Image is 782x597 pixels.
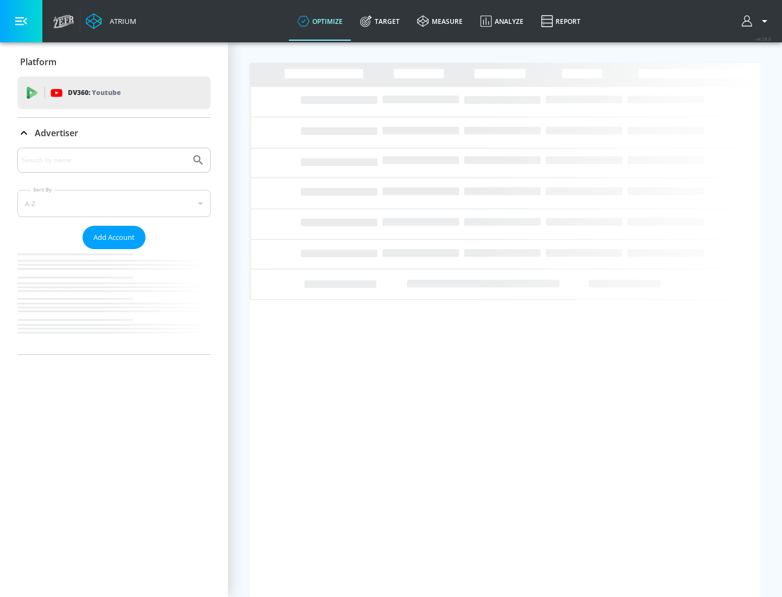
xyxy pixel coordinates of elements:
[22,153,186,167] input: Search by name
[31,186,54,193] label: Sort By
[20,56,56,68] p: Platform
[83,226,146,249] button: Add Account
[532,2,589,41] a: Report
[17,249,211,354] nav: list of Advertiser
[471,2,532,41] a: Analyze
[351,2,408,41] a: Target
[17,190,211,217] div: A-Z
[756,36,771,42] span: v 4.28.0
[92,87,121,98] p: Youtube
[35,127,78,139] p: Advertiser
[408,2,471,41] a: measure
[93,231,135,244] span: Add Account
[105,16,136,26] div: Atrium
[17,47,211,77] div: Platform
[17,118,211,148] div: Advertiser
[289,2,351,41] a: optimize
[68,87,121,99] p: DV360:
[17,148,211,354] div: Advertiser
[17,77,211,109] div: DV360: Youtube
[86,13,136,29] a: Atrium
